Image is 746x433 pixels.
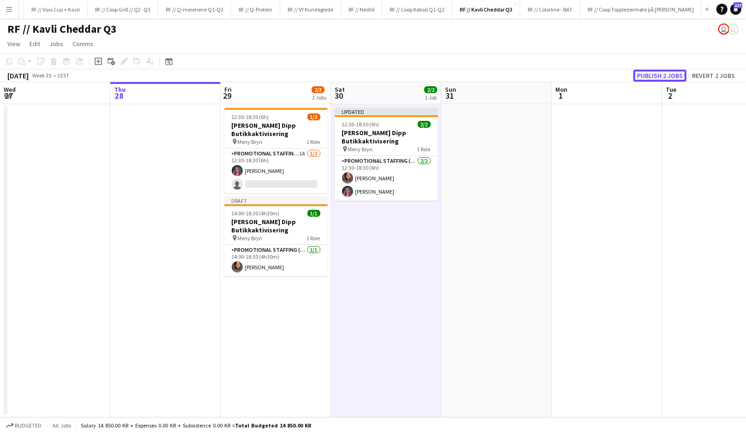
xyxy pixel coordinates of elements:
[114,85,126,94] span: Thu
[224,108,328,193] app-job-card: 12:30-18:30 (6h)1/2[PERSON_NAME] Dipp Butikkaktivisering Meny Bryn1 RolePromotional Staffing (Pro...
[238,235,263,242] span: Meny Bryn
[46,38,67,50] a: Jobs
[30,72,54,79] span: Week 35
[418,121,431,128] span: 2/2
[223,90,232,101] span: 29
[342,121,379,128] span: 12:30-18:30 (6h)
[4,85,16,94] span: Wed
[580,0,702,18] button: RF // Coop Toppledermøte på [PERSON_NAME]
[333,90,345,101] span: 30
[666,85,676,94] span: Tue
[224,245,328,276] app-card-role: Promotional Staffing (Promotional Staff)1/114:00-18:30 (4h30m)[PERSON_NAME]
[520,0,580,18] button: RF // Colorline - BAT
[69,38,97,50] a: Comms
[51,422,73,429] span: All jobs
[348,146,373,153] span: Meny Bryn
[30,40,40,48] span: Edit
[312,86,325,93] span: 2/3
[280,0,341,18] button: RF // VY Kundeglede
[4,38,24,50] a: View
[417,146,431,153] span: 1 Role
[72,40,93,48] span: Comms
[81,422,311,429] div: Salary 14 850.00 KR + Expenses 0.00 KR + Subsistence 0.00 KR =
[7,22,117,36] h1: RF // Kavli Cheddar Q3
[2,90,16,101] span: 27
[49,40,63,48] span: Jobs
[7,40,20,48] span: View
[224,85,232,94] span: Fri
[307,113,320,120] span: 1/2
[335,108,438,115] div: Updated
[232,210,280,217] span: 14:00-18:30 (4h30m)
[664,90,676,101] span: 2
[312,94,326,101] div: 2 Jobs
[452,0,520,18] button: RF // Kavli Cheddar Q3
[26,38,44,50] a: Edit
[444,90,456,101] span: 31
[555,85,567,94] span: Mon
[158,0,231,18] button: RF // Q-meieriene Q1-Q2
[424,86,437,93] span: 2/2
[224,197,328,204] div: Draft
[235,422,311,429] span: Total Budgeted 14 850.00 KR
[730,4,741,15] a: 227
[307,138,320,145] span: 1 Role
[688,70,739,82] button: Revert 2 jobs
[341,0,382,18] button: RF // Nestlé
[554,90,567,101] span: 1
[57,72,69,79] div: CEST
[728,24,739,35] app-user-avatar: Alexander Skeppland Hole
[88,0,158,18] button: RF // Coop Grill // Q2 -Q3
[224,218,328,234] h3: [PERSON_NAME] Dipp Butikkaktivisering
[382,0,452,18] button: RF // Coop Kebab Q1-Q2
[5,421,43,431] button: Budgeted
[734,2,742,8] span: 227
[335,156,438,201] app-card-role: Promotional Staffing (Promotional Staff)2/212:30-18:30 (6h)[PERSON_NAME][PERSON_NAME]
[335,129,438,145] h3: [PERSON_NAME] Dipp Butikkaktivisering
[335,108,438,201] app-job-card: Updated12:30-18:30 (6h)2/2[PERSON_NAME] Dipp Butikkaktivisering Meny Bryn1 RolePromotional Staffi...
[15,422,42,429] span: Budgeted
[425,94,437,101] div: 1 Job
[224,197,328,276] app-job-card: Draft14:00-18:30 (4h30m)1/1[PERSON_NAME] Dipp Butikkaktivisering Meny Bryn1 RolePromotional Staff...
[307,210,320,217] span: 1/1
[231,0,280,18] button: RF // Q-Protein
[224,121,328,138] h3: [PERSON_NAME] Dipp Butikkaktivisering
[718,24,729,35] app-user-avatar: Alexander Skeppland Hole
[24,0,88,18] button: RF // Voss Cup + Kavli
[7,71,29,80] div: [DATE]
[307,235,320,242] span: 1 Role
[232,113,269,120] span: 12:30-18:30 (6h)
[238,138,263,145] span: Meny Bryn
[113,90,126,101] span: 28
[633,70,686,82] button: Publish 2 jobs
[224,148,328,193] app-card-role: Promotional Staffing (Promotional Staff)1A1/212:30-18:30 (6h)[PERSON_NAME]
[445,85,456,94] span: Sun
[335,85,345,94] span: Sat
